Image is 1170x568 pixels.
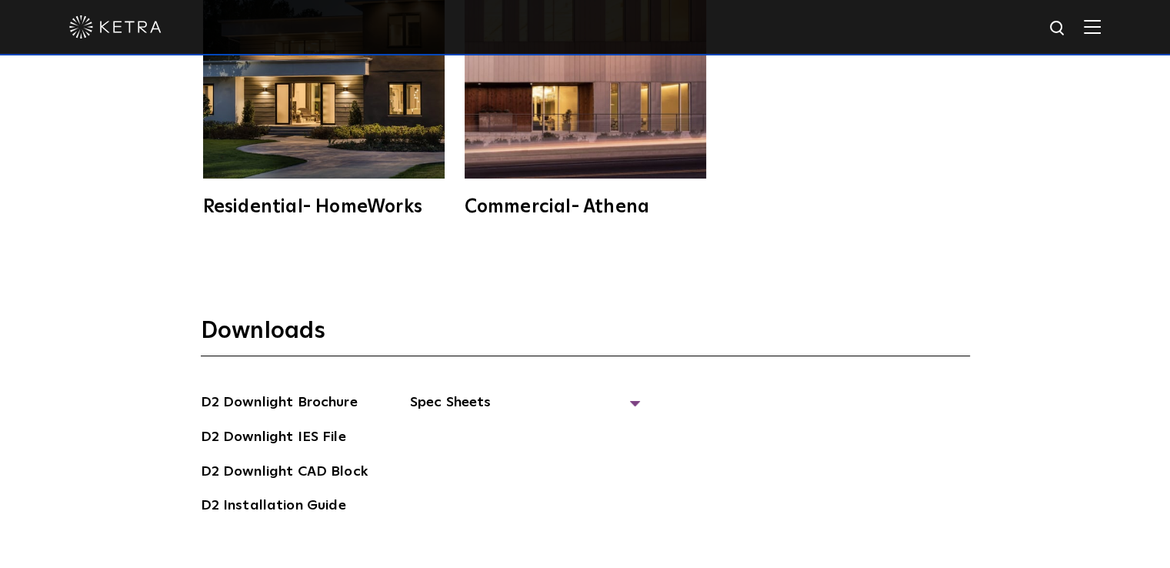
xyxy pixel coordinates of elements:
[69,15,162,38] img: ketra-logo-2019-white
[203,198,445,216] div: Residential- HomeWorks
[201,495,346,520] a: D2 Installation Guide
[465,198,706,216] div: Commercial- Athena
[410,392,641,426] span: Spec Sheets
[201,461,368,486] a: D2 Downlight CAD Block
[1048,19,1068,38] img: search icon
[201,316,970,356] h3: Downloads
[201,426,346,451] a: D2 Downlight IES File
[1084,19,1101,34] img: Hamburger%20Nav.svg
[201,392,358,416] a: D2 Downlight Brochure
